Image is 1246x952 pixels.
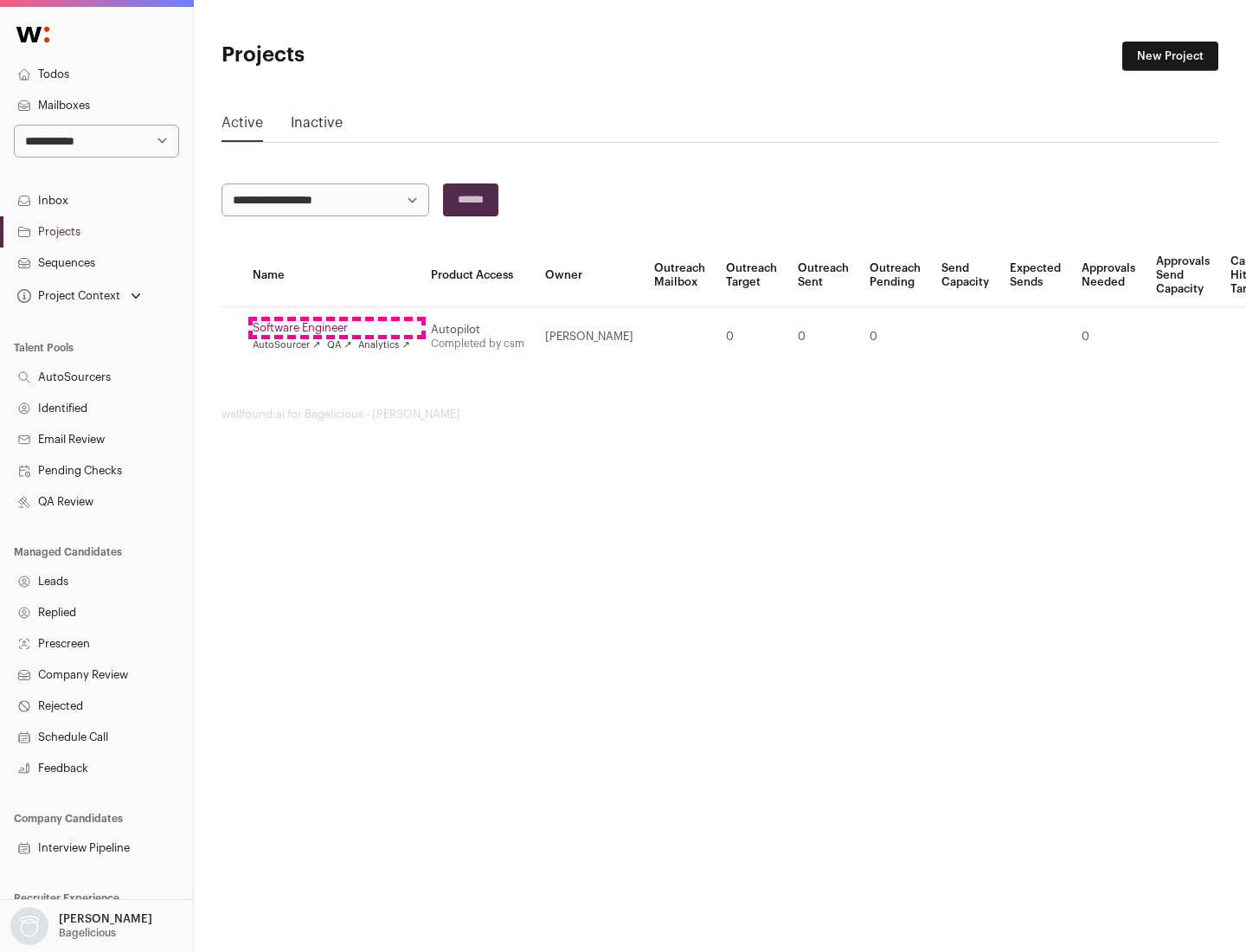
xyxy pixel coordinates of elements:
[59,912,152,926] p: [PERSON_NAME]
[431,338,524,349] a: Completed by csm
[1146,244,1220,307] th: Approvals Send Capacity
[14,284,145,308] button: Open dropdown
[787,244,859,307] th: Outreach Sent
[327,338,351,352] a: QA ↗
[535,244,644,307] th: Owner
[358,338,409,352] a: Analytics ↗
[716,244,787,307] th: Outreach Target
[859,307,931,367] td: 0
[644,244,716,307] th: Outreach Mailbox
[716,307,787,367] td: 0
[291,113,343,140] a: Inactive
[431,323,524,337] div: Autopilot
[999,244,1071,307] th: Expected Sends
[535,307,644,367] td: [PERSON_NAME]
[222,408,1218,421] footer: wellfound:ai for Bagelicious - [PERSON_NAME]
[10,907,48,945] img: nopic.png
[787,307,859,367] td: 0
[931,244,999,307] th: Send Capacity
[14,289,120,303] div: Project Context
[859,244,931,307] th: Outreach Pending
[222,42,554,69] h1: Projects
[7,17,59,52] img: Wellfound
[222,113,263,140] a: Active
[253,321,410,335] a: Software Engineer
[1122,42,1218,71] a: New Project
[59,926,116,940] p: Bagelicious
[253,338,320,352] a: AutoSourcer ↗
[421,244,535,307] th: Product Access
[7,907,156,945] button: Open dropdown
[1071,244,1146,307] th: Approvals Needed
[1071,307,1146,367] td: 0
[242,244,421,307] th: Name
